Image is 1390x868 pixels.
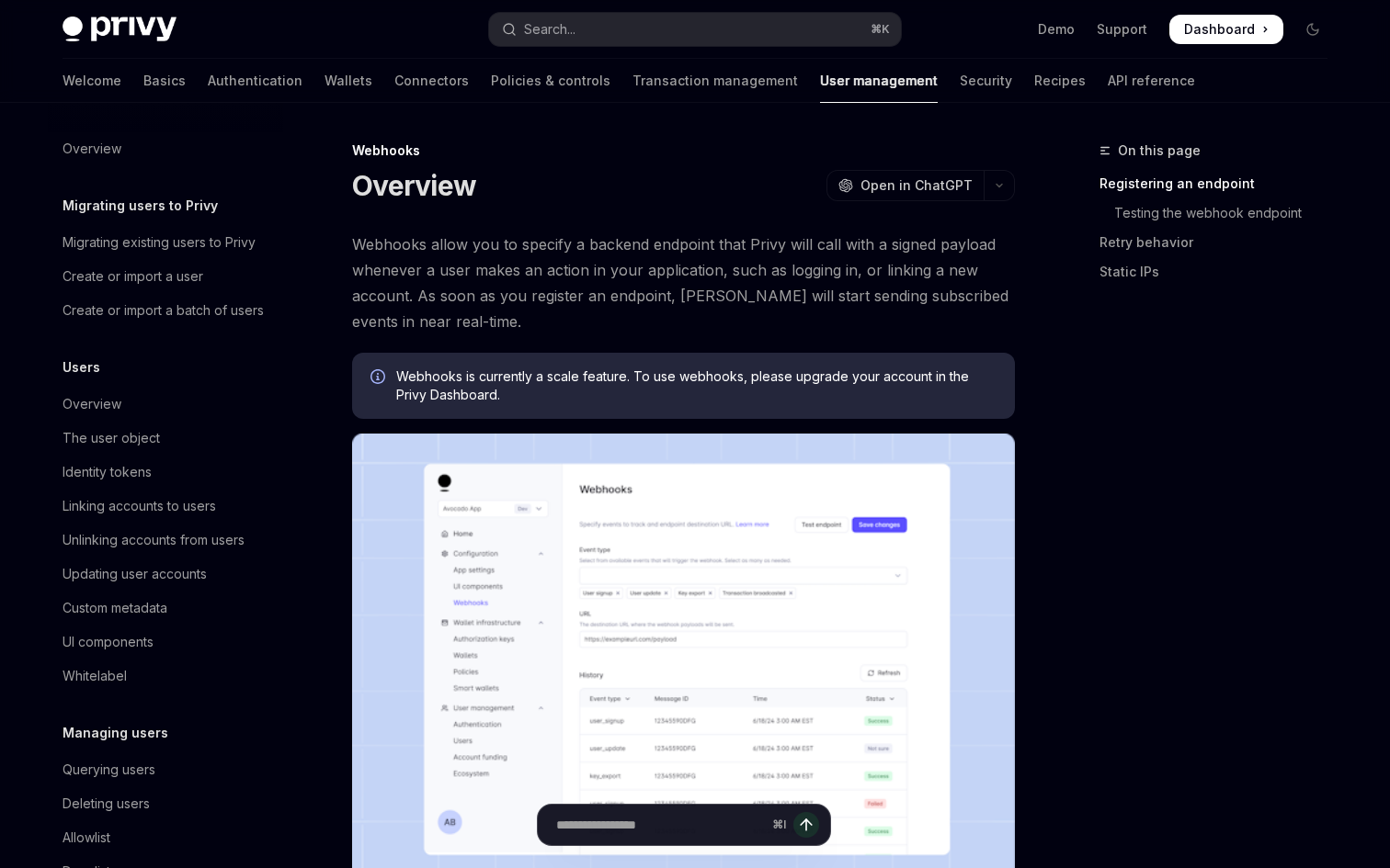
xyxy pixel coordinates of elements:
[1118,140,1201,162] span: On this page
[63,59,121,103] a: Welcome
[491,59,610,103] a: Policies & controls
[143,59,186,103] a: Basics
[48,422,283,455] a: The user object
[63,17,177,42] img: dark logo
[48,753,283,786] a: Querying users
[63,265,203,287] div: Create or import a user
[48,294,283,327] a: Create or import a batch of users
[48,524,283,557] a: Unlinking accounts from users
[63,231,256,254] div: Migrating existing users to Privy
[48,787,283,820] a: Deleting users
[63,597,167,619] div: Custom metadata
[63,827,110,849] div: Allowlist
[1099,169,1342,198] a: Registering an endpoint
[352,169,476,202] h1: Overview
[48,132,283,165] a: Overview
[63,356,100,378] h5: Users
[48,490,283,523] a: Linking accounts to users
[793,812,819,838] button: Send message
[524,18,575,40] div: Search...
[325,59,372,103] a: Wallets
[1298,15,1327,44] button: Toggle dark mode
[63,393,121,415] div: Overview
[860,176,973,195] span: Open in ChatGPT
[48,226,283,259] a: Migrating existing users to Privy
[352,231,1015,334] span: Webhooks allow you to specify a backend endpoint that Privy will call with a signed payload whene...
[396,367,997,404] span: Webhooks is currently a scale feature. To use webhooks, please upgrade your account in the Privy ...
[63,495,216,517] div: Linking accounts to users
[48,626,283,659] a: UI components
[63,529,245,551] div: Unlinking accounts from users
[1184,20,1255,39] span: Dashboard
[352,141,1015,160] div: Webhooks
[489,13,901,46] button: Open search
[63,722,168,744] h5: Managing users
[48,388,283,421] a: Overview
[63,138,121,160] div: Overview
[63,665,127,687] div: Whitelabel
[48,260,283,293] a: Create or import a user
[48,456,283,489] a: Identity tokens
[63,299,264,321] div: Create or import a batch of users
[1099,198,1342,228] a: Testing the webhook endpoint
[48,558,283,591] a: Updating user accounts
[48,659,283,693] a: Whitelabel
[1034,59,1086,103] a: Recipes
[63,793,150,815] div: Deleting users
[63,461,152,483] div: Identity tokens
[394,59,469,103] a: Connectors
[1169,15,1283,44] a: Dashboard
[63,631,154,653] div: UI components
[63,759,155,781] div: Querying users
[370,369,389,388] svg: Info
[820,59,938,103] a: User management
[556,805,765,845] input: Ask a question...
[871,22,890,37] span: ⌘ K
[208,59,302,103] a: Authentication
[63,427,160,449] div: The user object
[63,563,207,585] div: Updating user accounts
[1099,257,1342,287] a: Static IPs
[63,195,218,217] h5: Migrating users to Privy
[826,170,984,201] button: Open in ChatGPT
[1108,59,1195,103] a: API reference
[48,592,283,625] a: Custom metadata
[632,59,798,103] a: Transaction management
[960,59,1012,103] a: Security
[1099,228,1342,257] a: Retry behavior
[48,821,283,854] a: Allowlist
[1097,20,1147,39] a: Support
[1038,20,1075,39] a: Demo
